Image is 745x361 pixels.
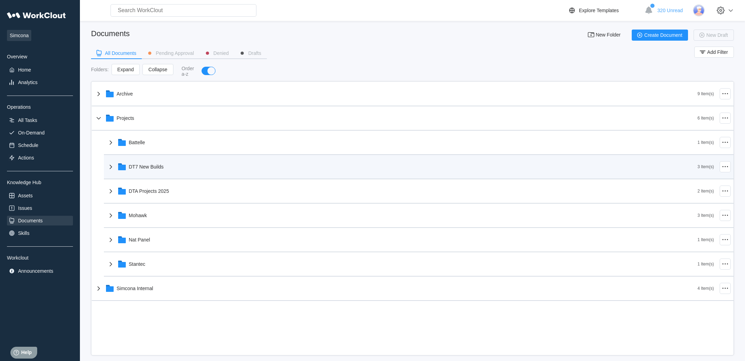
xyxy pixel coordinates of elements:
a: Announcements [7,266,73,276]
div: 1 Item(s) [697,140,714,145]
span: Expand [117,67,134,72]
div: All Tasks [18,117,37,123]
div: Announcements [18,268,53,274]
span: Create Document [644,33,682,38]
div: Operations [7,104,73,110]
div: Battelle [129,140,145,145]
div: Workclout [7,255,73,261]
div: 1 Item(s) [697,262,714,266]
button: Create Document [632,30,688,41]
div: Overview [7,54,73,59]
div: Mohawk [129,213,147,218]
div: Documents [91,29,130,38]
div: Explore Templates [579,8,619,13]
div: All Documents [105,51,136,56]
div: Home [18,67,31,73]
div: 2 Item(s) [697,189,714,194]
div: Assets [18,193,33,198]
button: All Documents [91,48,142,58]
span: New Draft [706,33,728,38]
div: 4 Item(s) [697,286,714,291]
div: Drafts [248,51,261,56]
span: New Folder [596,32,621,38]
input: Search WorkClout [110,4,256,17]
div: Archive [117,91,133,97]
button: Add Filter [694,47,734,58]
div: Knowledge Hub [7,180,73,185]
div: Documents [18,218,43,223]
div: Order a-z [182,66,195,77]
span: 320 Unread [657,8,683,13]
div: Simcona Internal [117,286,153,291]
div: Schedule [18,142,38,148]
button: Expand [112,64,140,75]
div: Stantec [129,261,145,267]
div: Denied [213,51,229,56]
div: Folders : [91,67,109,72]
div: Issues [18,205,32,211]
div: DT7 New Builds [129,164,164,170]
span: Simcona [7,30,31,41]
a: Schedule [7,140,73,150]
div: On-Demand [18,130,44,136]
span: Collapse [148,67,167,72]
div: Skills [18,230,30,236]
div: 9 Item(s) [697,91,714,96]
a: Home [7,65,73,75]
div: 6 Item(s) [697,116,714,121]
img: user-3.png [693,5,705,16]
a: Documents [7,216,73,225]
div: Projects [117,115,134,121]
div: 3 Item(s) [697,164,714,169]
div: Actions [18,155,34,161]
div: Nat Panel [129,237,150,243]
a: Actions [7,153,73,163]
a: Analytics [7,77,73,87]
button: Pending Approval [142,48,199,58]
button: New Folder [583,30,626,41]
a: Issues [7,203,73,213]
span: Add Filter [707,50,728,55]
a: Explore Templates [568,6,641,15]
button: Collapse [142,64,173,75]
div: DTA Projects 2025 [129,188,169,194]
div: 1 Item(s) [697,237,714,242]
button: Denied [199,48,234,58]
div: 3 Item(s) [697,213,714,218]
div: Analytics [18,80,38,85]
a: Assets [7,191,73,200]
a: All Tasks [7,115,73,125]
a: On-Demand [7,128,73,138]
button: New Draft [694,30,734,41]
button: Drafts [234,48,267,58]
a: Skills [7,228,73,238]
div: Pending Approval [156,51,194,56]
